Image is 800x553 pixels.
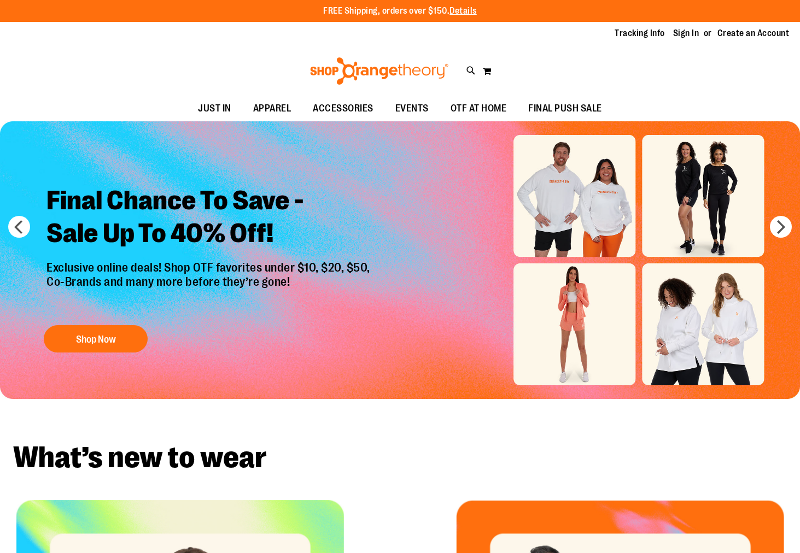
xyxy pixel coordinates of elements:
[308,57,450,85] img: Shop Orangetheory
[395,96,429,121] span: EVENTS
[717,27,790,39] a: Create an Account
[198,96,231,121] span: JUST IN
[449,6,477,16] a: Details
[323,5,477,17] p: FREE Shipping, orders over $150.
[528,96,602,121] span: FINAL PUSH SALE
[38,176,381,261] h2: Final Chance To Save - Sale Up To 40% Off!
[13,443,787,473] h2: What’s new to wear
[44,325,148,352] button: Shop Now
[38,261,381,314] p: Exclusive online deals! Shop OTF favorites under $10, $20, $50, Co-Brands and many more before th...
[8,216,30,238] button: prev
[615,27,665,39] a: Tracking Info
[451,96,507,121] span: OTF AT HOME
[673,27,699,39] a: Sign In
[38,176,381,358] a: Final Chance To Save -Sale Up To 40% Off! Exclusive online deals! Shop OTF favorites under $10, $...
[770,216,792,238] button: next
[313,96,373,121] span: ACCESSORIES
[253,96,291,121] span: APPAREL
